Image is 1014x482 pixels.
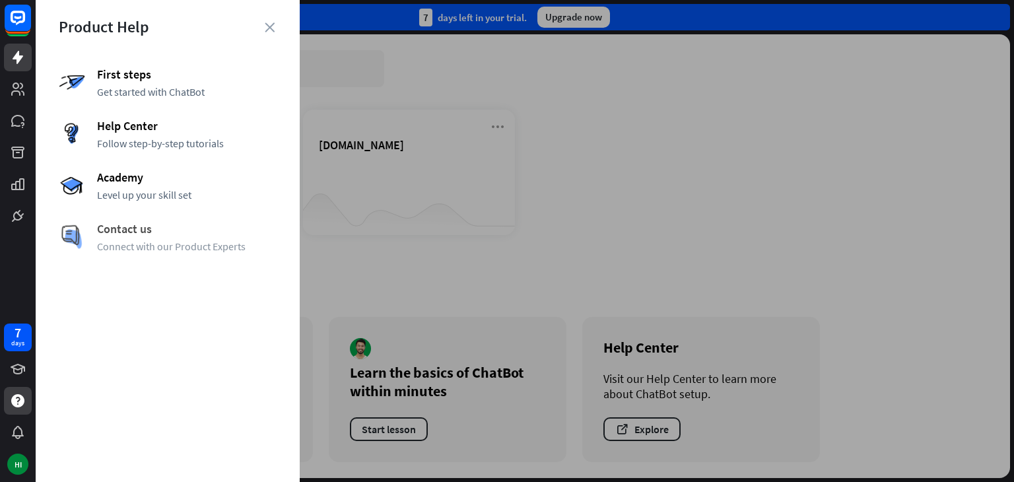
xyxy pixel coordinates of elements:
[97,240,277,253] span: Connect with our Product Experts
[11,339,24,348] div: days
[97,170,277,185] span: Academy
[15,327,21,339] div: 7
[97,67,277,82] span: First steps
[97,137,277,150] span: Follow step-by-step tutorials
[97,85,277,98] span: Get started with ChatBot
[7,454,28,475] div: HI
[4,324,32,351] a: 7 days
[265,22,275,32] i: close
[97,188,277,201] span: Level up your skill set
[59,17,277,37] div: Product Help
[97,221,277,236] span: Contact us
[97,118,277,133] span: Help Center
[11,5,50,45] button: Open LiveChat chat widget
